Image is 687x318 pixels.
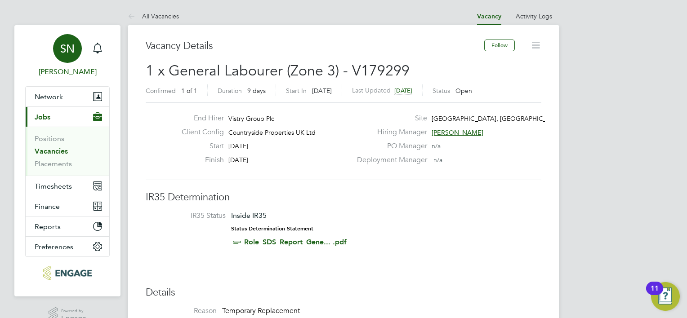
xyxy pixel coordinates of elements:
[26,237,109,256] button: Preferences
[25,66,110,77] span: Sofia Naylor
[231,211,267,220] span: Inside IR35
[228,115,274,123] span: Vistry Group Plc
[432,128,483,137] span: [PERSON_NAME]
[651,282,680,311] button: Open Resource Center, 11 new notifications
[146,62,410,79] span: 1 x General Labourer (Zone 3) - V179299
[433,156,442,164] span: n/a
[146,306,217,316] label: Reason
[228,142,248,150] span: [DATE]
[247,87,266,95] span: 9 days
[25,34,110,77] a: SN[PERSON_NAME]
[432,142,441,150] span: n/a
[146,191,541,204] h3: IR35 Determination
[35,222,61,231] span: Reports
[35,182,72,190] span: Timesheets
[174,141,224,151] label: Start
[14,25,120,296] nav: Main navigation
[26,87,109,106] button: Network
[455,87,472,95] span: Open
[432,115,565,123] span: [GEOGRAPHIC_DATA], [GEOGRAPHIC_DATA]
[286,87,307,95] label: Start In
[222,306,300,315] span: Temporary Replacement
[26,127,109,176] div: Jobs
[244,238,347,246] a: Role_SDS_Report_Gene... .pdf
[352,86,391,94] label: Last Updated
[128,12,179,20] a: All Vacancies
[231,225,313,232] strong: Status Determination Statement
[35,134,64,143] a: Positions
[218,87,242,95] label: Duration
[35,159,72,168] a: Placements
[26,216,109,236] button: Reports
[61,307,86,315] span: Powered by
[35,243,73,251] span: Preferences
[146,40,484,53] h3: Vacancy Details
[651,288,659,300] div: 11
[352,114,427,123] label: Site
[181,87,197,95] span: 1 of 1
[174,128,224,137] label: Client Config
[484,40,515,51] button: Follow
[26,107,109,127] button: Jobs
[174,114,224,123] label: End Hirer
[146,286,541,299] h3: Details
[352,128,427,137] label: Hiring Manager
[43,266,91,280] img: konnectrecruit-logo-retina.png
[228,128,316,137] span: Countryside Properties UK Ltd
[35,147,68,155] a: Vacancies
[155,211,226,221] label: IR35 Status
[352,155,427,165] label: Deployment Manager
[352,141,427,151] label: PO Manager
[60,43,75,54] span: SN
[35,202,60,211] span: Finance
[26,176,109,196] button: Timesheets
[35,113,50,121] span: Jobs
[35,93,63,101] span: Network
[25,266,110,280] a: Go to home page
[228,156,248,164] span: [DATE]
[516,12,552,20] a: Activity Logs
[312,87,332,95] span: [DATE]
[26,196,109,216] button: Finance
[394,87,412,94] span: [DATE]
[433,87,450,95] label: Status
[477,13,501,20] a: Vacancy
[174,155,224,165] label: Finish
[146,87,176,95] label: Confirmed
